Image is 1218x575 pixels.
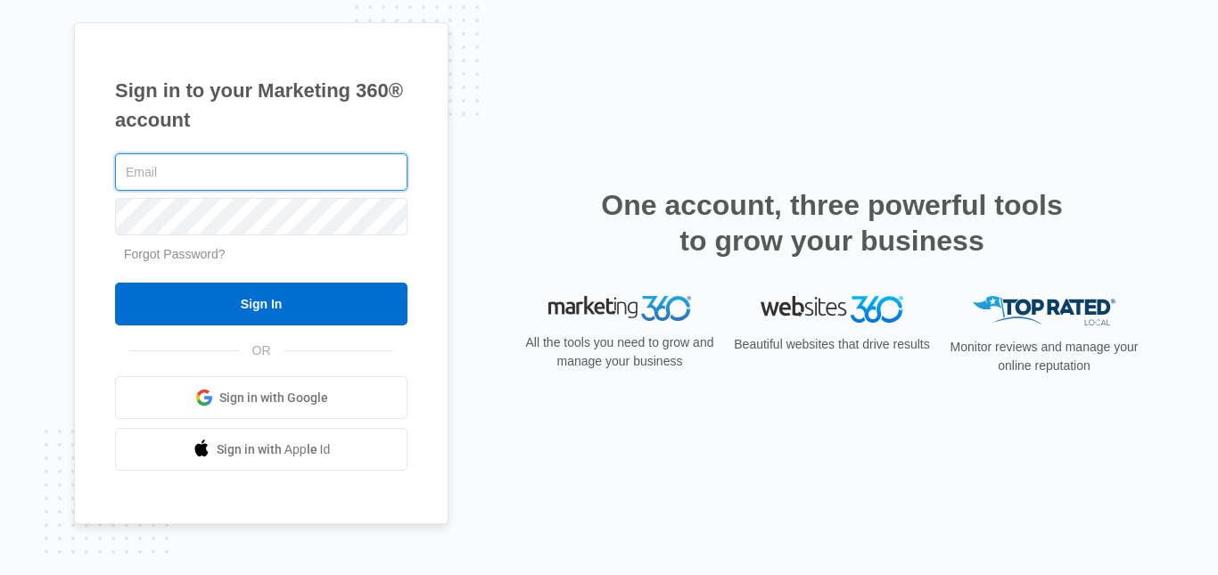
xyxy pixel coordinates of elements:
a: Sign in with Google [115,376,407,419]
span: Sign in with Google [219,389,328,407]
h2: One account, three powerful tools to grow your business [596,187,1068,259]
p: All the tools you need to grow and manage your business [520,333,720,371]
img: Websites 360 [761,296,903,322]
p: Monitor reviews and manage your online reputation [944,338,1144,375]
span: Sign in with Apple Id [217,440,331,459]
a: Forgot Password? [124,247,226,261]
img: Top Rated Local [973,296,1115,325]
h1: Sign in to your Marketing 360® account [115,76,407,135]
span: OR [240,341,284,360]
input: Sign In [115,283,407,325]
input: Email [115,153,407,191]
a: Sign in with Apple Id [115,428,407,471]
p: Beautiful websites that drive results [732,335,932,354]
img: Marketing 360 [548,296,691,321]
